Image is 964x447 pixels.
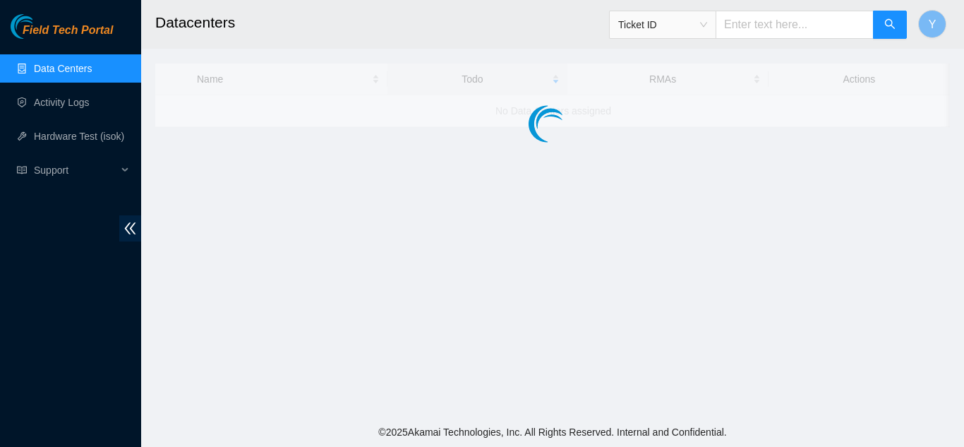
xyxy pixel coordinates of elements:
[34,97,90,108] a: Activity Logs
[34,156,117,184] span: Support
[23,24,113,37] span: Field Tech Portal
[873,11,907,39] button: search
[17,165,27,175] span: read
[918,10,946,38] button: Y
[119,215,141,242] span: double-left
[11,25,113,44] a: Akamai TechnologiesField Tech Portal
[34,63,92,74] a: Data Centers
[929,16,936,33] span: Y
[884,18,896,32] span: search
[716,11,874,39] input: Enter text here...
[34,131,124,142] a: Hardware Test (isok)
[618,14,707,35] span: Ticket ID
[11,14,71,39] img: Akamai Technologies
[141,417,964,447] footer: © 2025 Akamai Technologies, Inc. All Rights Reserved. Internal and Confidential.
